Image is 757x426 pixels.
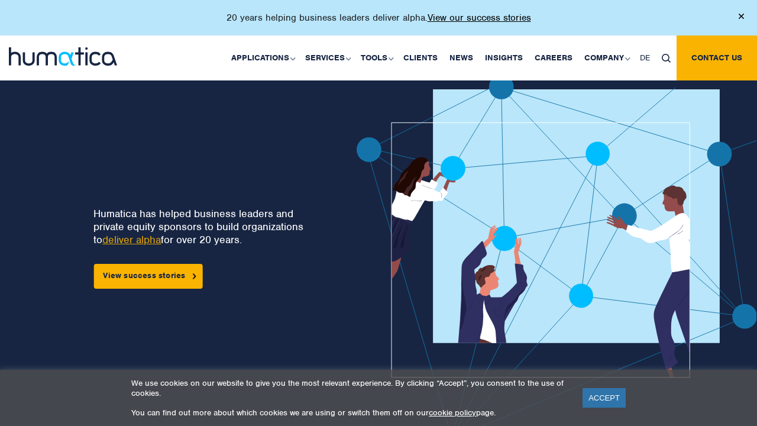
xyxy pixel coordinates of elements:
[355,35,397,80] a: Tools
[578,35,634,80] a: Company
[225,35,299,80] a: Applications
[444,35,479,80] a: News
[102,233,161,246] a: deliver alpha
[299,35,355,80] a: Services
[529,35,578,80] a: Careers
[583,388,626,408] a: ACCEPT
[428,12,531,24] a: View our success stories
[429,408,476,418] a: cookie policy
[192,273,196,279] img: arrowicon
[227,12,531,24] p: 20 years helping business leaders deliver alpha.
[677,35,757,80] a: Contact us
[640,53,650,63] span: DE
[131,378,568,398] p: We use cookies on our website to give you the most relevant experience. By clicking “Accept”, you...
[634,35,656,80] a: DE
[9,47,117,66] img: logo
[93,264,202,289] a: View success stories
[131,408,568,418] p: You can find out more about which cookies we are using or switch them off on our page.
[397,35,444,80] a: Clients
[93,207,314,246] p: Humatica has helped business leaders and private equity sponsors to build organizations to for ov...
[662,54,671,63] img: search_icon
[479,35,529,80] a: Insights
